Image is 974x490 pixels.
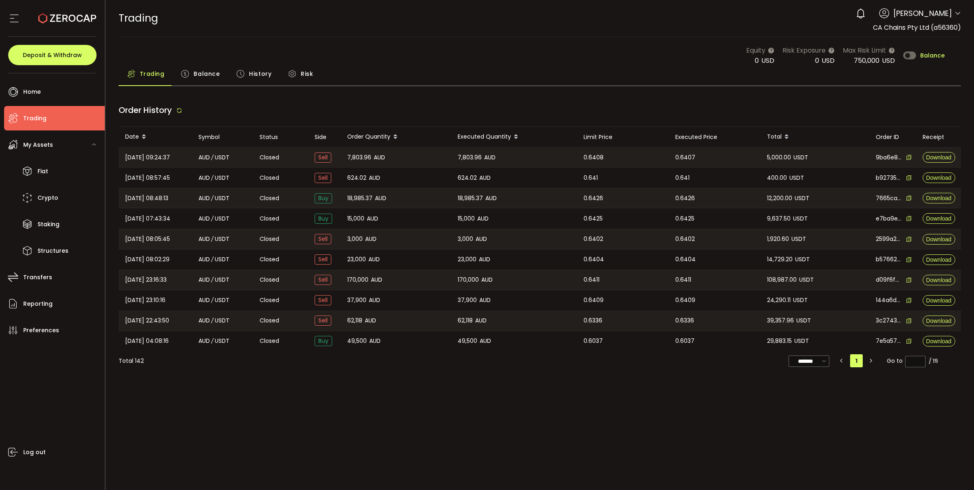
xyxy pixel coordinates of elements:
[789,173,804,183] span: USDT
[675,336,694,346] span: 0.6037
[367,214,378,223] span: AUD
[375,194,386,203] span: AUD
[315,316,331,326] span: Sell
[887,355,926,366] span: Go to
[584,214,603,223] span: 0.6425
[125,275,167,285] span: [DATE] 23:16:33
[119,357,144,365] div: Total 142
[260,174,279,182] span: Closed
[198,173,210,183] span: AUD
[923,336,955,347] button: Download
[211,316,214,325] em: /
[260,255,279,264] span: Closed
[458,153,482,162] span: 7,803.96
[374,153,385,162] span: AUD
[215,336,229,346] span: USDT
[923,152,955,163] button: Download
[923,275,955,285] button: Download
[767,316,794,325] span: 39,357.96
[767,296,791,305] span: 24,290.11
[198,234,210,244] span: AUD
[477,214,489,223] span: AUD
[675,316,694,325] span: 0.6336
[260,214,279,223] span: Closed
[119,130,192,144] div: Date
[211,173,214,183] em: /
[767,153,791,162] span: 5,000.00
[876,194,902,203] span: 7665ca89-7554-493f-af95-32222863dfaa
[876,235,902,243] span: 2599a2f9-d739-4166-9349-f3a110e7aa98
[260,276,279,284] span: Closed
[347,275,368,285] span: 170,000
[211,214,214,223] em: /
[369,336,381,346] span: AUD
[119,104,172,116] span: Order History
[211,234,214,244] em: /
[260,316,279,325] span: Closed
[584,234,603,244] span: 0.6402
[923,234,955,245] button: Download
[368,255,380,264] span: AUD
[211,255,214,264] em: /
[215,275,229,285] span: USDT
[23,298,53,310] span: Reporting
[850,354,863,367] li: 1
[926,236,951,242] span: Download
[815,56,819,65] span: 0
[260,153,279,162] span: Closed
[876,255,902,264] span: b5766201-d92d-4d89-b14b-a914763fe8c4
[760,130,869,144] div: Total
[458,173,477,183] span: 624.02
[347,316,362,325] span: 62,118
[882,56,895,65] span: USD
[23,271,52,283] span: Transfers
[485,194,497,203] span: AUD
[669,132,760,142] div: Executed Price
[198,316,210,325] span: AUD
[876,276,902,284] span: d09f6fb3-8af7-4064-b7c5-8d9f3d3ecfc8
[793,296,808,305] span: USDT
[675,194,695,203] span: 0.6426
[347,234,363,244] span: 3,000
[799,275,814,285] span: USDT
[767,336,792,346] span: 29,883.15
[458,255,476,264] span: 23,000
[584,255,604,264] span: 0.6404
[675,214,694,223] span: 0.6425
[347,214,364,223] span: 15,000
[458,194,483,203] span: 18,985.37
[249,66,271,82] span: History
[347,296,366,305] span: 37,900
[198,336,210,346] span: AUD
[767,214,791,223] span: 9,637.50
[215,214,229,223] span: USDT
[37,219,59,230] span: Staking
[795,255,810,264] span: USDT
[347,153,371,162] span: 7,803.96
[675,296,695,305] span: 0.6409
[480,336,491,346] span: AUD
[365,234,377,244] span: AUD
[876,174,902,182] span: b9273550-9ec8-42ab-b440-debceb6bf362
[253,132,308,142] div: Status
[926,175,951,181] span: Download
[675,255,696,264] span: 0.6404
[767,173,787,183] span: 400.00
[577,132,669,142] div: Limit Price
[876,316,902,325] span: 3c27439a-446f-4a8b-ba23-19f8e456f2b1
[192,132,253,142] div: Symbol
[125,255,170,264] span: [DATE] 08:02:29
[876,214,902,223] span: e7ba9ec1-e47a-4a7e-b5f7-1174bd070550
[458,275,479,285] span: 170,000
[675,153,695,162] span: 0.6407
[125,214,170,223] span: [DATE] 07:43:34
[675,173,690,183] span: 0.641
[315,214,332,224] span: Buy
[347,336,367,346] span: 49,500
[458,336,477,346] span: 49,500
[37,166,48,177] span: Fiat
[347,255,366,264] span: 23,000
[23,113,46,124] span: Trading
[843,45,886,55] span: Max Risk Limit
[796,316,811,325] span: USDT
